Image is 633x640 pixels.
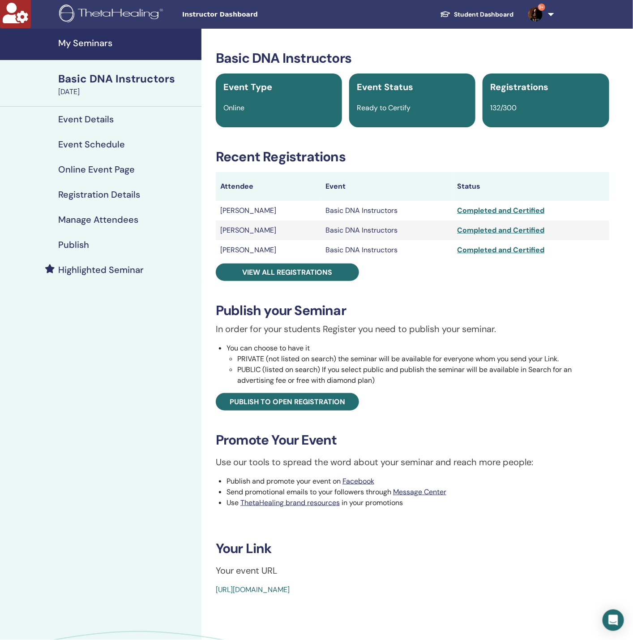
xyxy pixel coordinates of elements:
[490,103,517,112] span: 132/300
[357,81,413,93] span: Event Status
[393,487,446,497] a: Message Center
[528,7,543,22] img: default.jpg
[243,268,333,277] span: View all registrations
[59,4,166,25] img: logo.png
[58,214,138,225] h4: Manage Attendees
[58,71,196,86] div: Basic DNA Instructors
[230,397,345,406] span: Publish to open registration
[216,201,321,221] td: [PERSON_NAME]
[321,240,453,260] td: Basic DNA Instructors
[457,245,604,255] div: Completed and Certified
[223,103,244,112] span: Online
[58,114,114,125] h4: Event Details
[321,221,453,240] td: Basic DNA Instructors
[216,564,609,577] p: Your event URL
[216,455,609,469] p: Use our tools to spread the word about your seminar and reach more people:
[58,38,196,48] h4: My Seminars
[357,103,411,112] span: Ready to Certify
[216,393,359,411] a: Publish to open registration
[227,487,609,497] li: Send promotional emails to your followers through
[216,432,609,448] h3: Promote Your Event
[216,541,609,557] h3: Your Link
[216,322,609,336] p: In order for your students Register you need to publish your seminar.
[216,149,609,165] h3: Recent Registrations
[240,498,340,507] a: ThetaHealing brand resources
[216,240,321,260] td: [PERSON_NAME]
[321,201,453,221] td: Basic DNA Instructors
[342,476,374,486] a: Facebook
[216,585,290,594] a: [URL][DOMAIN_NAME]
[58,139,125,150] h4: Event Schedule
[433,6,521,23] a: Student Dashboard
[237,354,609,364] li: PRIVATE (not listed on search) the seminar will be available for everyone whom you send your Link.
[321,172,453,201] th: Event
[237,364,609,386] li: PUBLIC (listed on search) If you select public and publish the seminar will be available in Searc...
[453,172,609,201] th: Status
[490,81,548,93] span: Registrations
[58,264,144,275] h4: Highlighted Seminar
[216,264,359,281] a: View all registrations
[440,10,451,18] img: graduation-cap-white.svg
[58,239,89,250] h4: Publish
[216,221,321,240] td: [PERSON_NAME]
[223,81,272,93] span: Event Type
[58,86,196,97] div: [DATE]
[538,4,545,11] span: 9+
[457,205,604,216] div: Completed and Certified
[216,303,609,319] h3: Publish your Seminar
[216,50,609,66] h3: Basic DNA Instructors
[603,610,624,631] div: Open Intercom Messenger
[227,476,609,487] li: Publish and promote your event on
[58,164,135,175] h4: Online Event Page
[457,225,604,236] div: Completed and Certified
[58,189,140,200] h4: Registration Details
[216,172,321,201] th: Attendee
[227,497,609,508] li: Use in your promotions
[53,71,201,97] a: Basic DNA Instructors[DATE]
[182,10,316,19] span: Instructor Dashboard
[227,343,609,386] li: You can choose to have it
